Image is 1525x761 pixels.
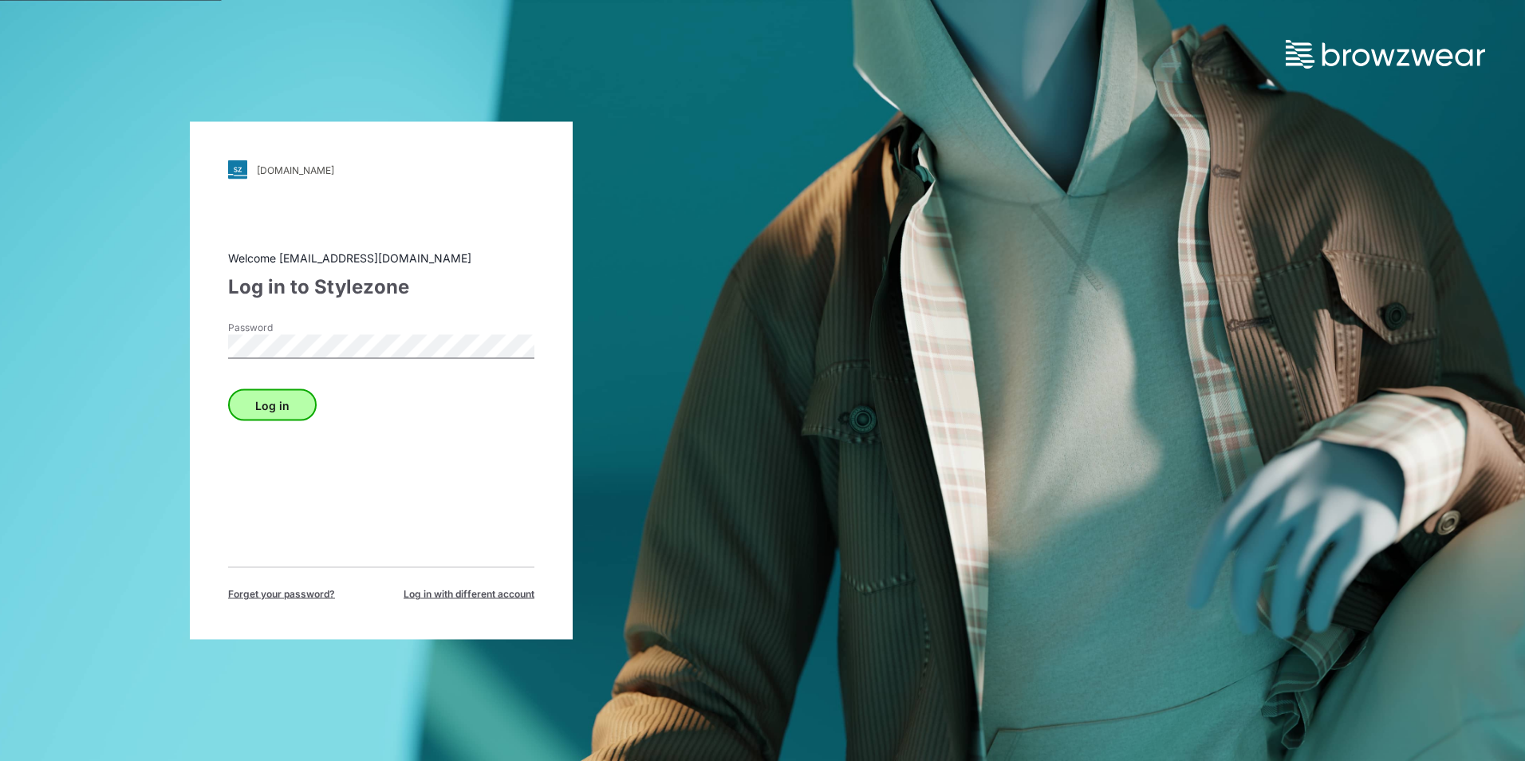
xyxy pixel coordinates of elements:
label: Password [228,321,340,335]
span: Forget your password? [228,587,335,601]
img: svg+xml;base64,PHN2ZyB3aWR0aD0iMjgiIGhlaWdodD0iMjgiIHZpZXdCb3g9IjAgMCAyOCAyOCIgZmlsbD0ibm9uZSIgeG... [228,160,247,179]
img: browzwear-logo.73288ffb.svg [1286,40,1485,69]
button: Log in [228,389,317,421]
div: Log in to Stylezone [228,273,534,302]
div: [DOMAIN_NAME] [257,164,334,175]
span: Log in with different account [404,587,534,601]
a: [DOMAIN_NAME] [228,160,534,179]
div: Welcome [EMAIL_ADDRESS][DOMAIN_NAME] [228,250,534,266]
